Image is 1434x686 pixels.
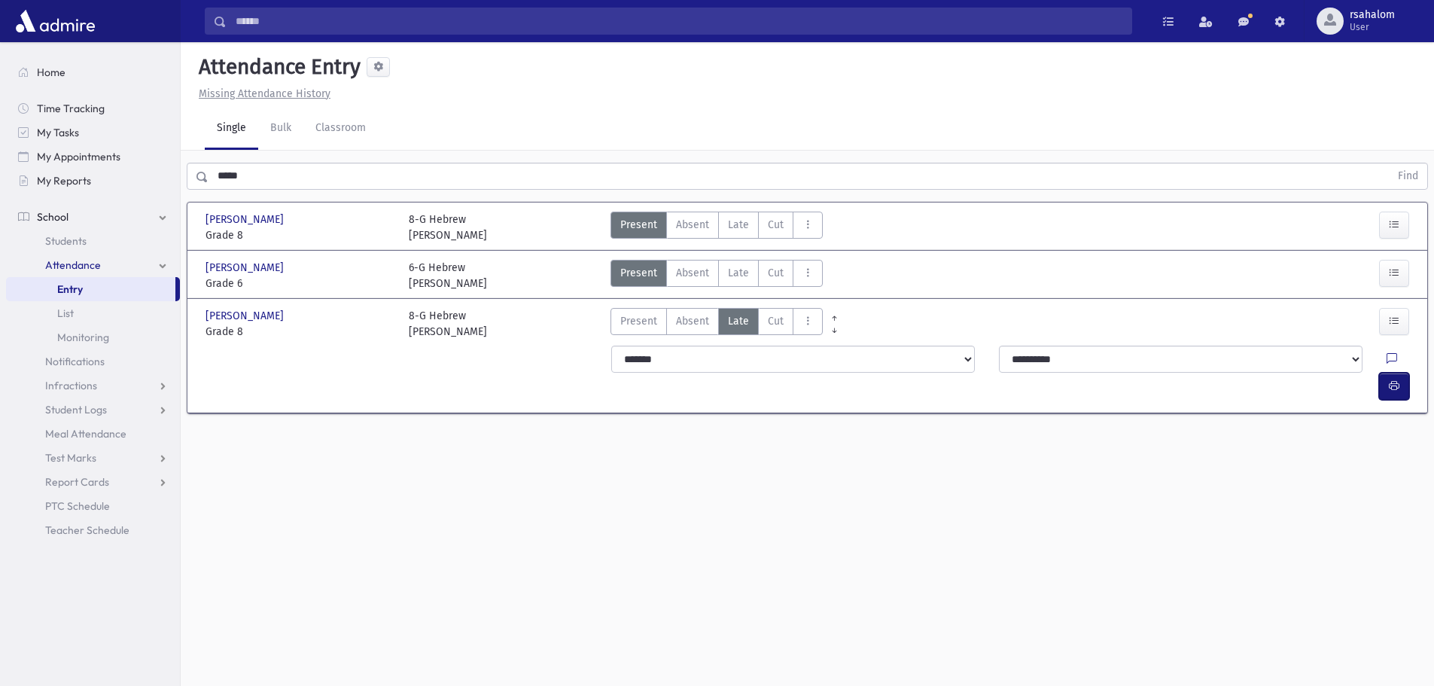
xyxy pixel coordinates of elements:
span: Report Cards [45,475,109,489]
a: School [6,205,180,229]
span: My Tasks [37,126,79,139]
span: Cut [768,217,784,233]
span: User [1350,21,1395,33]
span: Grade 8 [206,227,394,243]
a: Attendance [6,253,180,277]
div: 8-G Hebrew [PERSON_NAME] [409,212,487,243]
span: rsahalom [1350,9,1395,21]
span: PTC Schedule [45,499,110,513]
img: AdmirePro [12,6,99,36]
span: Present [620,217,657,233]
a: My Appointments [6,145,180,169]
button: Find [1389,163,1427,189]
span: Cut [768,265,784,281]
span: Grade 6 [206,276,394,291]
a: Entry [6,277,175,301]
div: AttTypes [610,212,823,243]
span: My Appointments [37,150,120,163]
span: Attendance [45,258,101,272]
span: [PERSON_NAME] [206,260,287,276]
a: Missing Attendance History [193,87,330,100]
span: [PERSON_NAME] [206,212,287,227]
span: List [57,306,74,320]
div: 6-G Hebrew [PERSON_NAME] [409,260,487,291]
a: Notifications [6,349,180,373]
span: Student Logs [45,403,107,416]
u: Missing Attendance History [199,87,330,100]
div: 8-G Hebrew [PERSON_NAME] [409,308,487,340]
span: Cut [768,313,784,329]
input: Search [227,8,1131,35]
span: Late [728,265,749,281]
span: Late [728,217,749,233]
span: Late [728,313,749,329]
a: Student Logs [6,398,180,422]
a: Bulk [258,108,303,150]
span: Grade 8 [206,324,394,340]
a: Time Tracking [6,96,180,120]
span: Test Marks [45,451,96,465]
a: Single [205,108,258,150]
a: Classroom [303,108,378,150]
a: Home [6,60,180,84]
a: Monitoring [6,325,180,349]
a: Test Marks [6,446,180,470]
span: Home [37,66,65,79]
span: Students [45,234,87,248]
span: Time Tracking [37,102,105,115]
a: List [6,301,180,325]
span: Entry [57,282,83,296]
span: Notifications [45,355,105,368]
span: Monitoring [57,331,109,344]
span: My Reports [37,174,91,188]
a: Meal Attendance [6,422,180,446]
a: Students [6,229,180,253]
span: Absent [676,217,709,233]
span: Absent [676,265,709,281]
div: AttTypes [610,308,823,340]
a: Report Cards [6,470,180,494]
a: My Reports [6,169,180,193]
span: Infractions [45,379,97,392]
span: Present [620,313,657,329]
span: Present [620,265,657,281]
a: Teacher Schedule [6,518,180,542]
span: Meal Attendance [45,427,126,441]
a: PTC Schedule [6,494,180,518]
span: School [37,210,69,224]
h5: Attendance Entry [193,54,361,80]
span: Absent [676,313,709,329]
a: My Tasks [6,120,180,145]
a: Infractions [6,373,180,398]
span: Teacher Schedule [45,523,129,537]
span: [PERSON_NAME] [206,308,287,324]
div: AttTypes [610,260,823,291]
